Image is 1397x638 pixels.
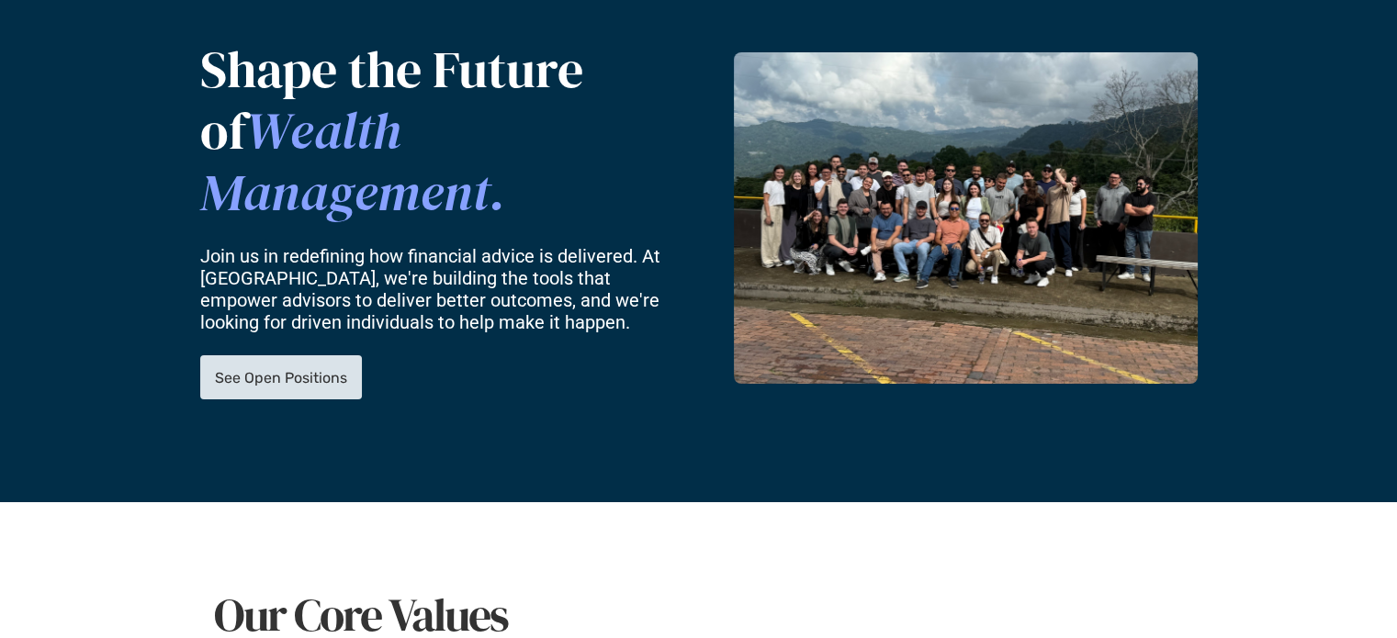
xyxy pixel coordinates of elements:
[200,355,362,399] a: See Open Positions
[200,39,674,224] p: Shape the Future of
[200,95,505,228] span: Wealth Management.
[200,245,675,333] p: Join us in redefining how financial advice is delivered. At [GEOGRAPHIC_DATA], we're building the...
[215,369,347,386] p: See Open Positions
